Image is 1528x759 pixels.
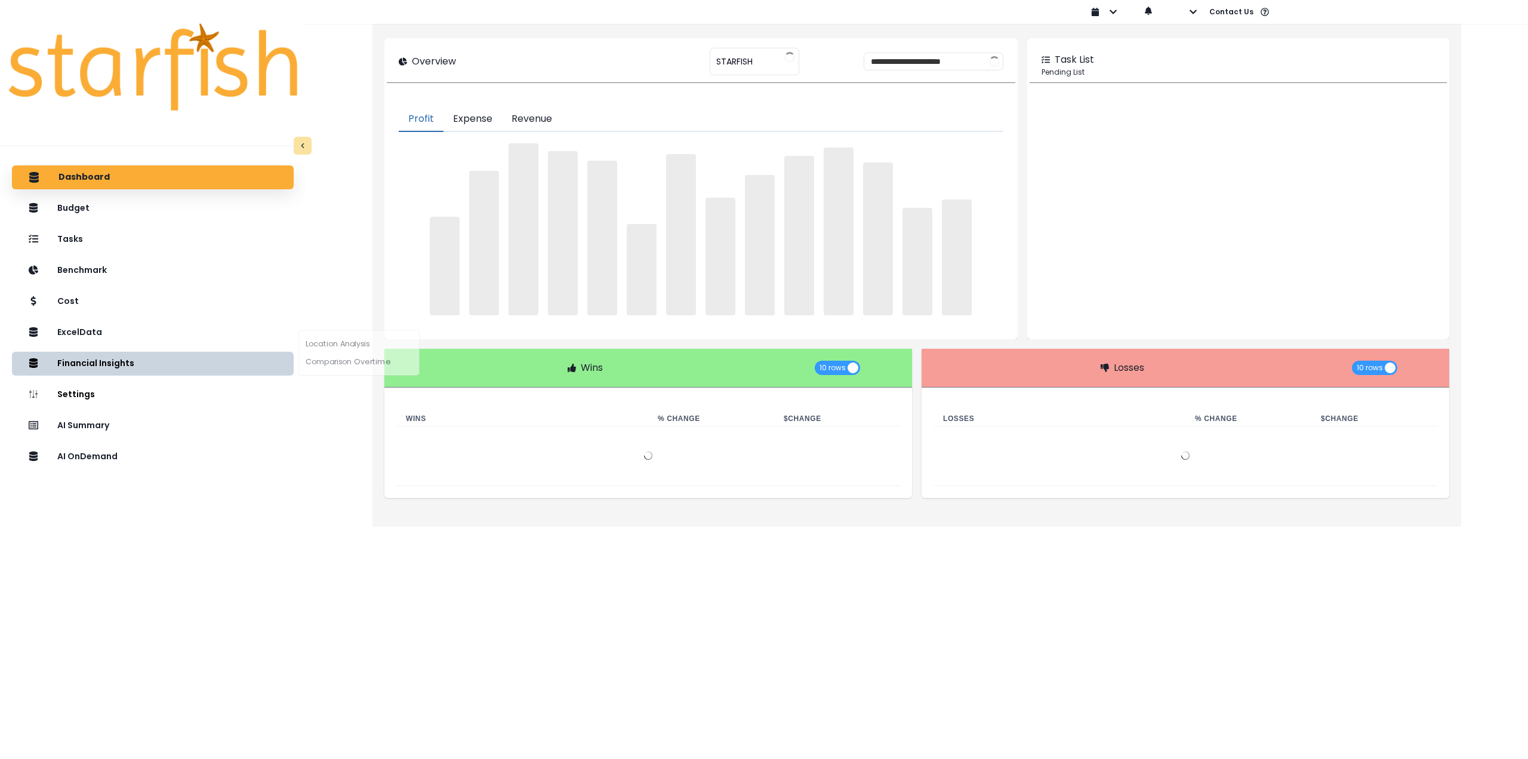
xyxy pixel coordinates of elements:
[12,352,294,376] button: Financial Insights
[12,290,294,314] button: Cost
[57,234,83,244] p: Tasks
[784,156,814,315] span: ‌
[548,151,578,315] span: ‌
[12,321,294,345] button: ExcelData
[1055,53,1094,67] p: Task List
[716,49,753,74] span: STARFISH
[57,296,79,306] p: Cost
[648,411,774,426] th: % Change
[902,208,932,315] span: ‌
[443,107,502,132] button: Expense
[12,383,294,407] button: Settings
[12,165,294,189] button: Dashboard
[1357,361,1383,375] span: 10 rows
[58,172,110,183] p: Dashboard
[942,199,972,315] span: ‌
[1042,67,1435,78] p: Pending List
[12,228,294,251] button: Tasks
[12,196,294,220] button: Budget
[412,54,456,69] p: Overview
[587,161,617,315] span: ‌
[581,361,603,375] p: Wins
[12,445,294,469] button: AI OnDemand
[706,198,735,315] span: ‌
[1114,361,1144,375] p: Losses
[430,217,460,315] span: ‌
[934,411,1185,426] th: Losses
[57,327,102,337] p: ExcelData
[627,224,657,315] span: ‌
[57,265,107,275] p: Benchmark
[469,171,499,315] span: ‌
[396,411,648,426] th: Wins
[12,259,294,282] button: Benchmark
[299,353,419,371] button: Comparison Overtime
[863,162,893,315] span: ‌
[57,451,118,462] p: AI OnDemand
[1311,411,1437,426] th: $ Change
[745,175,775,315] span: ‌
[820,361,846,375] span: 10 rows
[57,203,90,213] p: Budget
[824,148,854,315] span: ‌
[666,154,696,315] span: ‌
[502,107,562,132] button: Revenue
[399,107,443,132] button: Profit
[12,414,294,438] button: AI Summary
[57,420,109,431] p: AI Summary
[299,335,419,353] button: Location Analysis
[1185,411,1311,426] th: % Change
[509,143,538,315] span: ‌
[774,411,900,426] th: $ Change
